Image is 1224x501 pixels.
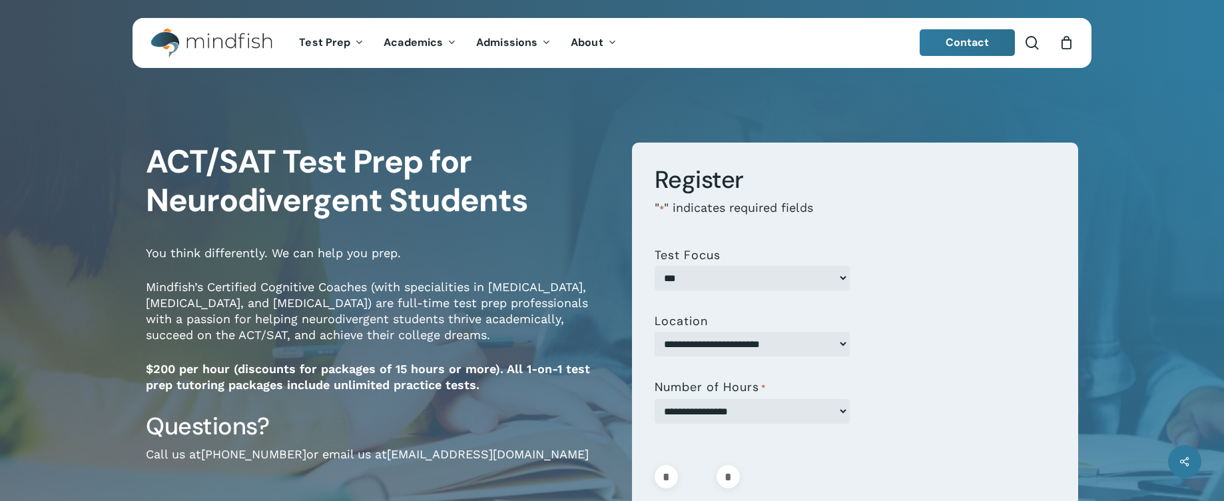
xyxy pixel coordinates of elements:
h3: Register [655,165,1056,195]
h3: Questions? [146,411,612,442]
span: Test Prep [299,35,350,49]
a: Academics [374,37,466,49]
p: Mindfish’s Certified Cognitive Coaches (with specialities in [MEDICAL_DATA], [MEDICAL_DATA], and ... [146,279,612,361]
a: [EMAIL_ADDRESS][DOMAIN_NAME] [387,447,589,461]
label: Number of Hours [655,380,766,395]
span: Contact [946,35,990,49]
p: " " indicates required fields [655,200,1056,235]
strong: $200 per hour (discounts for packages of 15 hours or more). All 1-on-1 test prep tutoring package... [146,362,590,392]
input: Product quantity [682,465,713,488]
span: About [571,35,603,49]
label: Location [655,314,708,328]
a: Admissions [466,37,561,49]
a: Cart [1059,35,1073,50]
nav: Main Menu [289,18,626,68]
p: You think differently. We can help you prep. [146,245,612,279]
header: Main Menu [133,18,1091,68]
a: [PHONE_NUMBER] [201,447,306,461]
p: Call us at or email us at [146,446,612,480]
a: Test Prep [289,37,374,49]
span: Admissions [476,35,537,49]
span: Academics [384,35,443,49]
a: Contact [920,29,1016,56]
label: Test Focus [655,249,721,262]
h1: ACT/SAT Test Prep for Neurodivergent Students [146,143,612,220]
a: About [561,37,627,49]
